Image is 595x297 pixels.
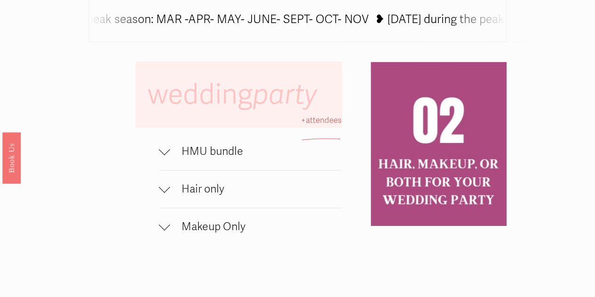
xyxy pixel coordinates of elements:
button: Hair only [159,170,342,208]
span: + [301,115,305,125]
span: Hair only [170,182,342,196]
span: attendees [305,115,341,125]
span: Makeup Only [170,220,342,233]
span: wedding [148,78,323,112]
em: party [253,78,317,112]
span: HMU bundle [170,144,342,158]
a: Book Us [2,132,21,183]
button: HMU bundle [159,133,342,170]
button: Makeup Only [159,208,342,245]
